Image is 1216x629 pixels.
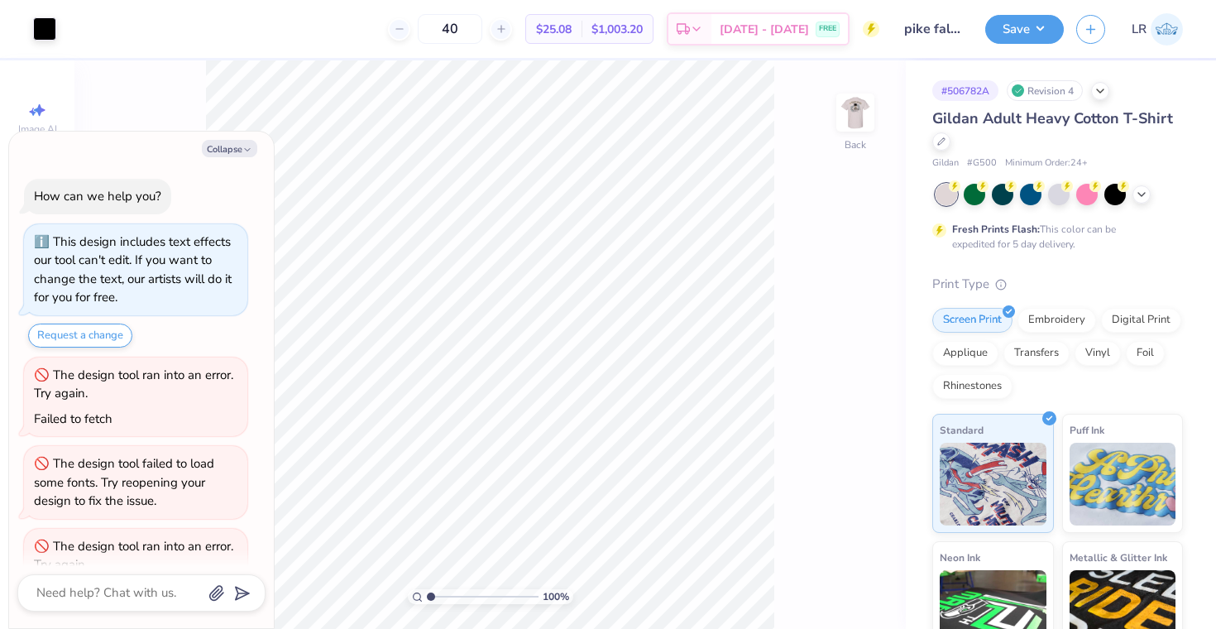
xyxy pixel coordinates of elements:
span: Minimum Order: 24 + [1005,156,1088,170]
span: FREE [819,23,836,35]
div: The design tool failed to load some fonts. Try reopening your design to fix the issue. [34,455,214,509]
div: The design tool ran into an error. Try again. [34,538,233,574]
span: Puff Ink [1070,421,1104,439]
span: [DATE] - [DATE] [720,21,809,38]
div: Applique [932,341,998,366]
span: $1,003.20 [591,21,643,38]
img: Back [839,96,872,129]
span: Standard [940,421,984,439]
button: Save [985,15,1064,44]
div: This design includes text effects our tool can't edit. If you want to change the text, our artist... [34,233,232,306]
div: # 506782A [932,80,998,101]
input: Untitled Design [892,12,973,46]
div: Foil [1126,341,1165,366]
span: Gildan Adult Heavy Cotton T-Shirt [932,108,1173,128]
a: LR [1132,13,1183,46]
span: # G500 [967,156,997,170]
div: Revision 4 [1007,80,1083,101]
div: Screen Print [932,308,1013,333]
div: Transfers [1003,341,1070,366]
div: Print Type [932,275,1183,294]
div: The design tool ran into an error. Try again. [34,367,233,402]
span: Metallic & Glitter Ink [1070,549,1167,566]
span: $25.08 [536,21,572,38]
input: – – [418,14,482,44]
span: 100 % [543,589,569,604]
span: Gildan [932,156,959,170]
img: Leah Reichert [1151,13,1183,46]
img: Puff Ink [1070,443,1176,526]
div: Vinyl [1075,341,1121,366]
div: Embroidery [1017,308,1096,333]
span: Image AI [18,122,57,136]
div: How can we help you? [34,188,161,204]
span: Neon Ink [940,549,980,566]
div: This color can be expedited for 5 day delivery. [952,222,1156,252]
div: Digital Print [1101,308,1181,333]
button: Collapse [202,140,257,157]
div: Rhinestones [932,374,1013,399]
div: Back [845,137,866,152]
strong: Fresh Prints Flash: [952,223,1040,236]
img: Standard [940,443,1046,526]
div: Failed to fetch [34,411,113,427]
button: Request a change [28,324,132,348]
span: LR [1132,20,1147,39]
